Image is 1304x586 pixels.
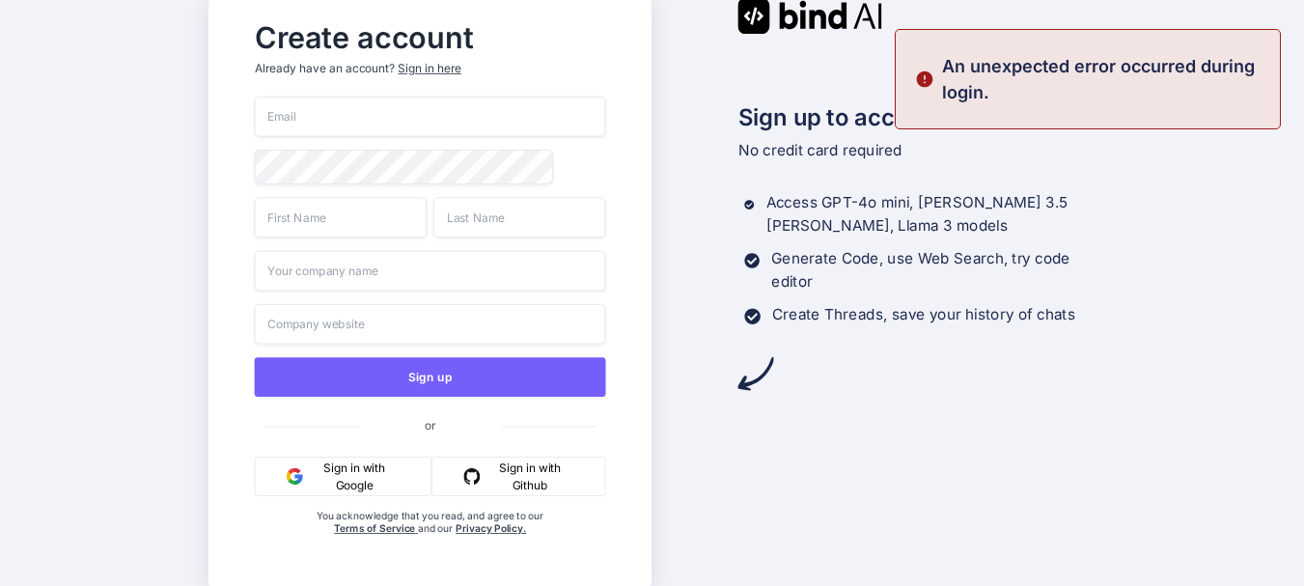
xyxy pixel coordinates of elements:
[287,468,303,485] img: google
[255,457,431,496] button: Sign in with Google
[334,522,418,535] a: Terms of Service
[255,251,606,292] input: Your company name
[772,303,1075,326] p: Create Threads, save your history of chats
[255,97,606,137] input: Email
[771,247,1095,293] p: Generate Code, use Web Search, try code editor
[431,457,606,496] button: Sign in with Github
[255,197,428,237] input: First Name
[313,509,547,574] div: You acknowledge that you read, and agree to our and our
[738,356,774,392] img: arrow
[255,61,606,77] p: Already have an account?
[255,24,606,50] h2: Create account
[255,357,606,397] button: Sign up
[463,468,480,485] img: github
[456,522,526,535] a: Privacy Policy.
[433,197,606,237] input: Last Name
[255,304,606,345] input: Company website
[915,53,934,105] img: alert
[766,192,1096,238] p: Access GPT-4o mini, [PERSON_NAME] 3.5 [PERSON_NAME], Llama 3 models
[738,99,1096,134] h2: Sign up to access Bind AI
[359,405,501,445] span: or
[399,61,461,77] div: Sign in here
[942,53,1268,105] p: An unexpected error occurred during login.
[738,139,1096,162] p: No credit card required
